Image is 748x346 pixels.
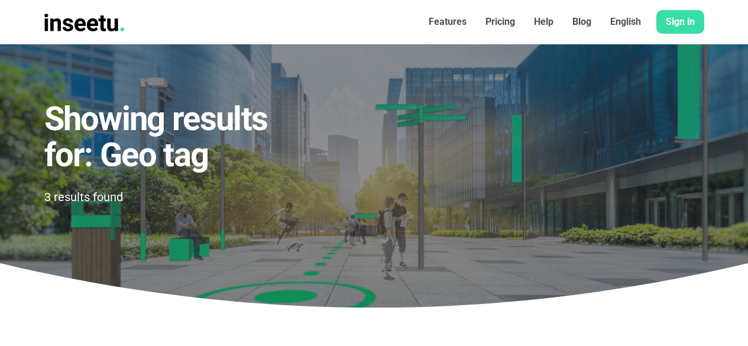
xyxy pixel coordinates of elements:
a: Help [524,10,563,34]
span: 3 results found [44,190,123,204]
a: Blog [563,10,601,34]
a: Features [419,10,476,34]
img: Logo [44,14,125,31]
a: Pricing [476,10,524,34]
a: English [601,10,650,34]
font: Pricing [485,16,515,27]
font: Sign in [666,16,695,27]
font: Help [534,16,553,27]
h1: Showing results for: Geo tag [44,101,311,174]
a: Sign in [656,10,704,34]
font: Features [429,16,467,27]
font: Blog [572,16,591,27]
